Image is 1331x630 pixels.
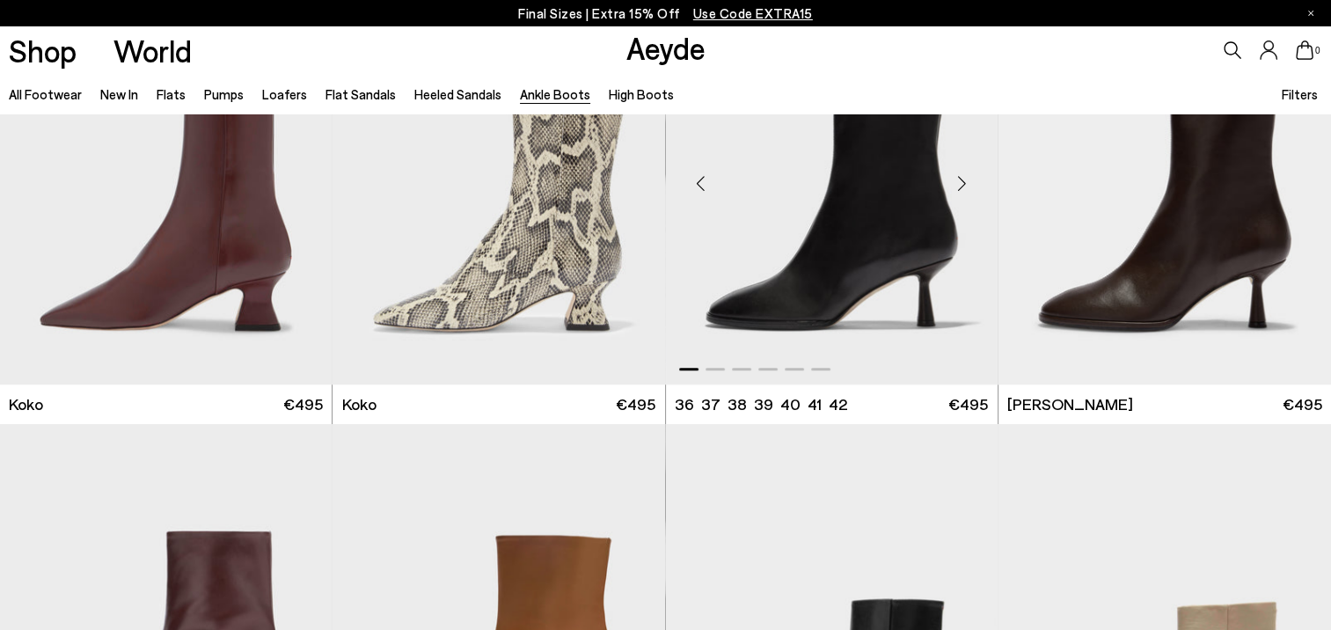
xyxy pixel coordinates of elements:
[693,5,813,21] span: Navigate to /collections/ss25-final-sizes
[342,393,377,415] span: Koko
[262,86,307,102] a: Loafers
[1281,86,1317,102] span: Filters
[808,393,822,415] li: 41
[1007,393,1133,415] span: [PERSON_NAME]
[728,393,747,415] li: 38
[325,86,396,102] a: Flat Sandals
[675,157,728,209] div: Previous slide
[675,393,842,415] ul: variant
[414,86,501,102] a: Heeled Sandals
[520,86,590,102] a: Ankle Boots
[283,393,323,415] span: €495
[100,86,138,102] a: New In
[518,3,813,25] p: Final Sizes | Extra 15% Off
[1296,40,1313,60] a: 0
[204,86,244,102] a: Pumps
[754,393,773,415] li: 39
[675,393,694,415] li: 36
[998,385,1331,424] a: [PERSON_NAME] €495
[666,385,998,424] a: 36 37 38 39 40 41 42 €495
[1283,393,1322,415] span: €495
[616,393,655,415] span: €495
[625,29,705,66] a: Aeyde
[9,393,43,415] span: Koko
[701,393,720,415] li: 37
[113,35,192,66] a: World
[9,35,77,66] a: Shop
[936,157,989,209] div: Next slide
[333,385,664,424] a: Koko €495
[780,393,801,415] li: 40
[1313,46,1322,55] span: 0
[829,393,847,415] li: 42
[608,86,673,102] a: High Boots
[157,86,186,102] a: Flats
[948,393,988,415] span: €495
[9,86,82,102] a: All Footwear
